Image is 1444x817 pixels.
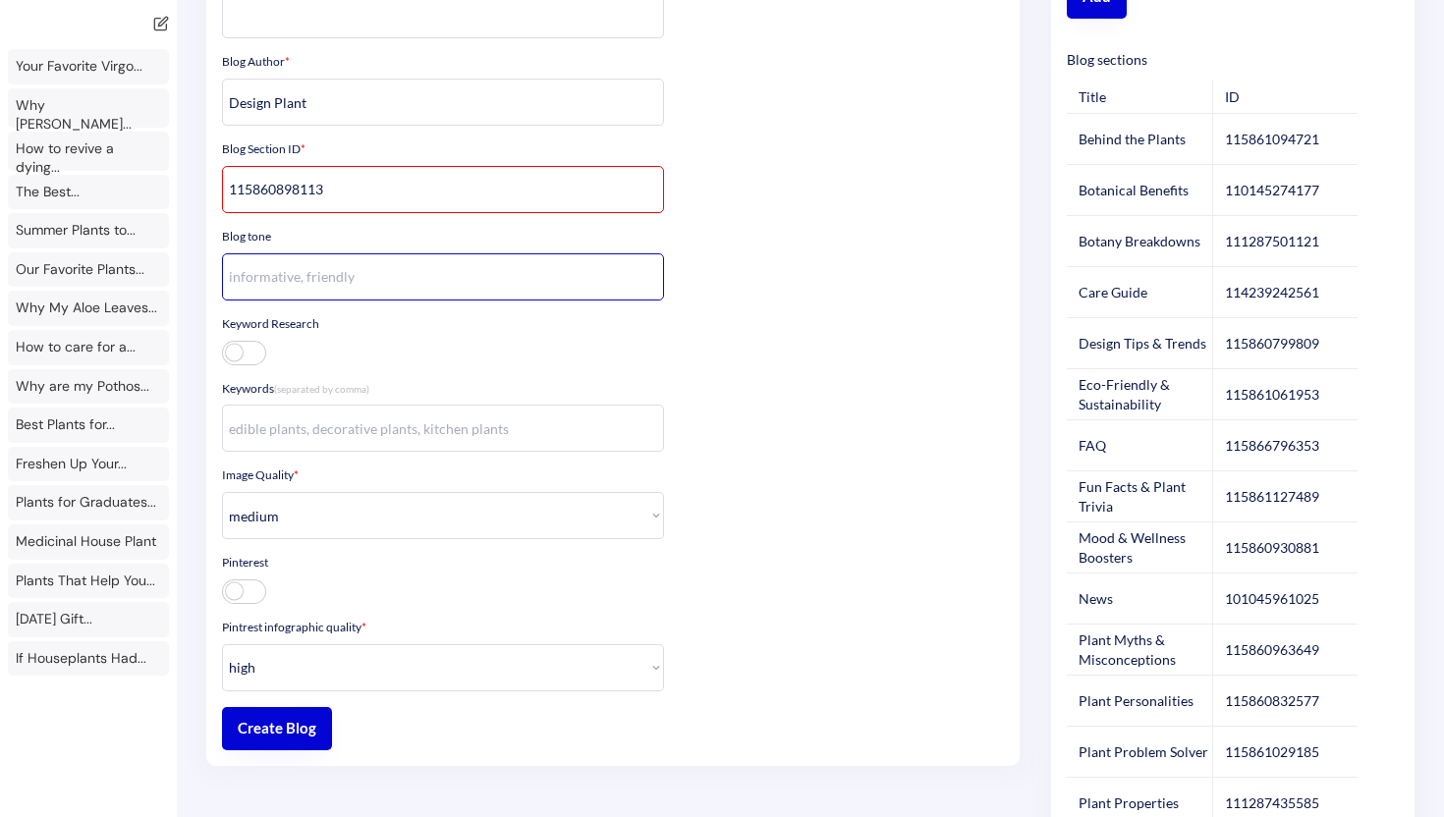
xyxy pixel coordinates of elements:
div: Our Favorite Plants... [16,260,144,280]
div: Behind the Plants [1079,130,1186,149]
div: 115860832577 [1225,691,1319,711]
input: informative, friendly [222,253,664,300]
div: Plant Myths & Misconceptions [1079,630,1212,669]
div: Blog tone [222,229,271,245]
div: ID [1225,87,1240,107]
div: Blog Section ID [222,141,305,158]
div: The Best... [16,183,80,202]
div: News [1079,589,1113,609]
div: 115861061953 [1225,385,1319,405]
div: Mood & Wellness Boosters [1079,528,1212,567]
div: Pintrest infographic quality [222,620,366,636]
div: 114239242561 [1225,283,1319,302]
div: Botanical Benefits [1079,181,1189,200]
div: 111287501121 [1225,232,1319,251]
div: Plant Problem Solver [1079,742,1208,762]
div: Plants for Graduates... [16,493,156,513]
div: Plant Properties [1079,793,1179,813]
div: Best Plants for... [16,415,115,435]
div: Pinterest [222,555,268,572]
div: Image Quality [222,467,299,484]
div: FAQ [1079,436,1106,456]
div: Keywords [222,381,369,398]
input: edible plants, decorative plants, kitchen plants [222,405,664,452]
div: 111287435585 [1225,793,1319,813]
div: [DATE] Gift... [16,610,92,629]
div: Why [PERSON_NAME]... [16,96,161,135]
input: Ar'Sheill Monsanto [222,79,664,126]
font: (separated by comma) [274,383,369,395]
div: Fun Facts & Plant Trivia [1079,477,1212,516]
div: If Houseplants Had... [16,649,146,669]
div: 115866796353 [1225,436,1319,456]
div: 115861029185 [1225,742,1319,762]
div: Medicinal House Plant [16,532,156,552]
div: Blog sections [1067,50,1147,70]
div: How to care for a... [16,338,136,357]
div: 101045961025 [1225,589,1319,609]
div: Freshen Up Your... [16,455,127,474]
div: How to revive a dying... [16,139,161,178]
div: Your Favorite Virgo... [16,57,142,77]
div: Keyword Research [222,316,319,333]
div: Title [1079,87,1106,107]
button: Create Blog [222,707,332,750]
div: Botany Breakdowns [1079,232,1200,251]
div: 110145274177 [1225,181,1319,200]
div: 115860930881 [1225,538,1319,558]
div: Eco-Friendly & Sustainability [1079,375,1212,413]
div: Why My Aloe Leaves... [16,299,157,318]
div: 115860799809 [1225,334,1319,354]
div: Plant Personalities [1079,691,1194,711]
div: Plants That Help You... [16,572,155,591]
div: 115861127489 [1225,487,1319,507]
input: 115861127489 [222,166,664,213]
div: Design Tips & Trends [1079,334,1206,354]
div: Care Guide [1079,283,1147,302]
div: Blog Author [222,54,290,71]
div: 115861094721 [1225,130,1319,149]
div: 115860963649 [1225,640,1319,660]
div: Summer Plants to... [16,221,136,241]
div: Why are my Pothos... [16,377,149,397]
